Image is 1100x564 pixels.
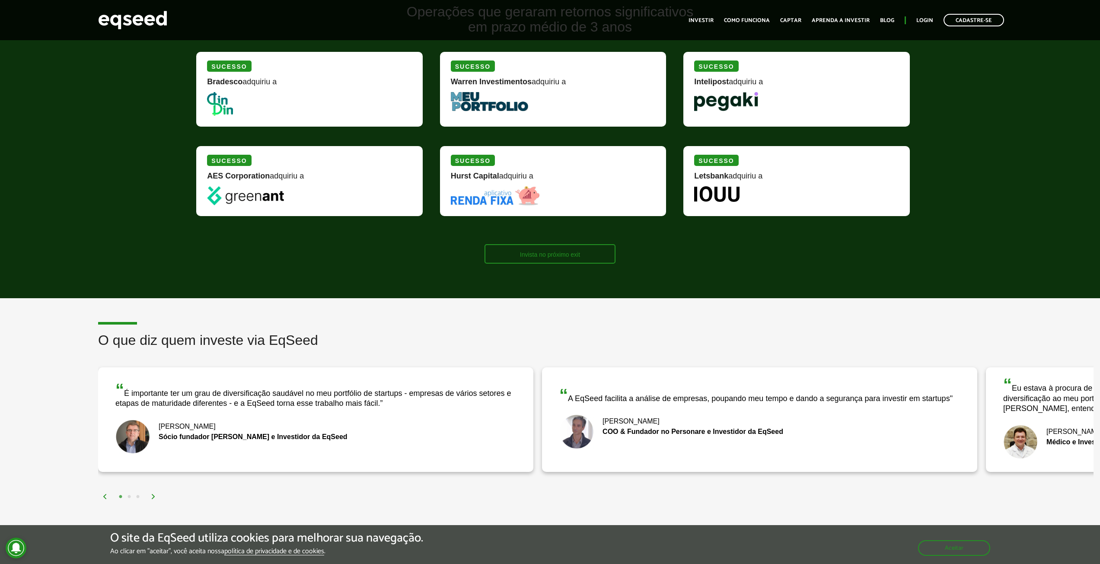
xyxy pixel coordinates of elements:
img: greenant [207,186,284,205]
img: MeuPortfolio [451,92,528,111]
a: Cadastre-se [944,14,1004,26]
strong: Letsbank [694,172,728,180]
button: 1 of 2 [116,493,125,501]
strong: Bradesco [207,77,242,86]
a: Captar [780,18,801,23]
img: arrow%20left.svg [102,494,108,499]
div: adquiriu a [451,172,656,186]
div: COO & Fundador no Personare e Investidor da EqSeed [559,428,960,435]
img: Renda Fixa [451,186,540,205]
div: Sucesso [207,155,251,166]
button: 3 of 2 [134,493,142,501]
h2: O que diz quem investe via EqSeed [98,333,1094,361]
h5: O site da EqSeed utiliza cookies para melhorar sua navegação. [110,532,423,545]
div: Sócio fundador [PERSON_NAME] e Investidor da EqSeed [115,433,516,440]
a: Como funciona [724,18,770,23]
a: Invista no próximo exit [485,244,615,264]
div: A EqSeed facilita a análise de empresas, poupando meu tempo e dando a segurança para investir em ... [559,386,960,404]
a: Investir [689,18,714,23]
img: Bruno Rodrigues [559,414,594,449]
a: Blog [880,18,894,23]
img: Nick Johnston [115,420,150,454]
img: Iouu [694,186,740,202]
div: [PERSON_NAME] [115,423,516,430]
strong: Intelipost [694,77,729,86]
strong: Warren Investimentos [451,77,532,86]
span: “ [115,380,124,399]
div: [PERSON_NAME] [559,418,960,425]
div: Sucesso [694,61,738,72]
div: Sucesso [451,155,495,166]
img: Pegaki [694,92,758,111]
button: Aceitar [918,540,990,556]
span: “ [559,386,568,405]
div: adquiriu a [694,78,899,92]
div: adquiriu a [694,172,899,186]
div: adquiriu a [207,78,412,92]
div: Sucesso [207,61,251,72]
div: Sucesso [694,155,738,166]
strong: AES Corporation [207,172,270,180]
a: Login [916,18,933,23]
p: Ao clicar em "aceitar", você aceita nossa . [110,547,423,555]
button: 2 of 2 [125,493,134,501]
strong: Hurst Capital [451,172,499,180]
div: É importante ter um grau de diversificação saudável no meu portfólio de startups - empresas de vá... [115,381,516,409]
span: “ [1003,375,1012,394]
img: Fernando De Marco [1003,425,1038,459]
a: Aprenda a investir [812,18,870,23]
div: adquiriu a [451,78,656,92]
a: política de privacidade e de cookies [224,548,324,555]
img: arrow%20right.svg [151,494,156,499]
div: Sucesso [451,61,495,72]
div: adquiriu a [207,172,412,186]
img: DinDin [207,92,233,116]
img: EqSeed [98,9,167,32]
